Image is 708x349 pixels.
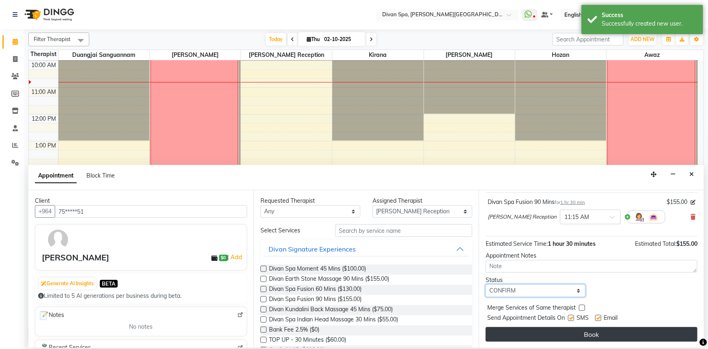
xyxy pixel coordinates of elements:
[34,36,71,42] span: Filter Therapist
[269,336,346,346] span: TOP UP - 30 Minutes ($60.00)
[560,199,585,205] span: 1 hr 30 min
[553,33,624,46] input: Search Appointment
[604,314,618,324] span: Email
[39,278,96,289] button: Generate AI Insights
[602,11,697,20] div: Success
[129,323,153,331] span: No notes
[686,168,697,181] button: Close
[305,36,322,42] span: Thu
[21,3,76,26] img: logo
[269,275,389,285] span: Divan Earth Stone Massage 90 Mins ($155.00)
[150,50,241,60] span: [PERSON_NAME]
[35,197,247,205] div: Client
[38,292,244,300] div: Limited to 5 AI generations per business during beta.
[269,305,393,315] span: Divan Kundalini Back Massage 45 Mins ($75.00)
[635,240,676,247] span: Estimated Total:
[634,212,644,222] img: Hairdresser.png
[254,226,329,235] div: Select Services
[30,61,58,69] div: 10:00 AM
[34,141,58,150] div: 1:00 PM
[269,244,356,254] div: Divan Signature Experiences
[488,198,585,206] div: Divan Spa Fusion 90 Mins
[691,200,695,205] i: Edit price
[486,327,697,342] button: Book
[515,50,606,60] span: Hozan
[487,314,565,324] span: Send Appointment Details On
[269,315,398,325] span: Divan Spa Indian Head Massage 30 Mins ($55.00)
[269,325,319,336] span: Bank Fee 2.5% ($0)
[29,50,58,59] div: Therapist
[39,310,64,321] span: Notes
[86,172,115,179] span: Block Time
[488,213,557,221] span: [PERSON_NAME] Reception
[607,50,698,60] span: Awaz
[55,205,247,218] input: Search by Name/Mobile/Email/Code
[486,240,548,247] span: Estimated Service Time:
[332,50,423,60] span: kirana
[269,264,366,275] span: Divan Spa Moment 45 Mins ($100.00)
[100,280,118,288] span: BETA
[486,276,585,284] div: Status
[266,33,286,46] span: Today
[264,242,469,256] button: Divan Signature Experiences
[46,228,70,251] img: avatar
[487,303,576,314] span: Merge Services of Same therapist
[602,20,697,28] div: Successfully created new user.
[335,224,472,237] input: Search by service name
[269,295,362,305] span: Divan Spa Fusion 90 Mins ($155.00)
[676,240,697,247] span: $155.00
[555,199,585,205] small: for
[35,205,55,218] button: +964
[486,251,697,260] div: Appointment Notes
[30,88,58,96] div: 11:00 AM
[58,50,149,60] span: Duangjai Sanguannam
[30,115,58,123] div: 12:00 PM
[667,198,687,206] span: $155.00
[424,50,515,60] span: [PERSON_NAME]
[628,34,656,45] button: ADD NEW
[649,212,659,222] img: Interior.png
[228,252,243,262] span: |
[241,50,332,60] span: [PERSON_NAME] Reception
[322,33,362,46] input: 2025-10-02
[42,251,109,264] div: [PERSON_NAME]
[372,197,472,205] div: Assigned Therapist
[269,285,362,295] span: Divan Spa Fusion 60 Mins ($130.00)
[219,255,227,261] span: $0
[260,197,360,205] div: Requested Therapist
[631,36,654,42] span: ADD NEW
[229,252,243,262] a: Add
[35,169,77,183] span: Appointment
[548,240,596,247] span: 1 hour 30 minutes
[577,314,589,324] span: SMS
